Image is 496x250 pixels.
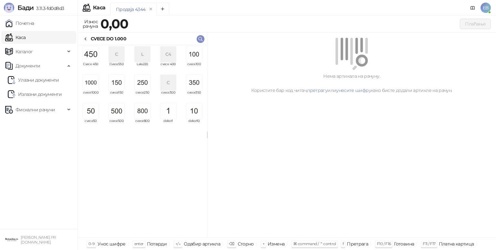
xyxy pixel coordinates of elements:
img: Slika [160,103,176,119]
span: Фискални рачуни [15,103,55,116]
div: Сторно [238,240,254,248]
div: grid [78,45,207,237]
a: Каса [5,31,26,44]
span: Бади [17,4,34,12]
img: Slika [83,75,98,90]
button: remove [147,6,155,12]
span: Cvece550 [106,63,127,72]
span: cvece50 [80,119,101,129]
div: C4 [160,46,176,62]
span: Документи [15,59,40,72]
img: Slika [109,75,124,90]
span: f [343,241,344,246]
span: cvece500 [106,119,127,129]
a: Почетна [5,17,34,30]
div: Платна картица [439,240,474,248]
a: Ulazni dokumentiУлазни документи [8,74,59,86]
div: L [135,46,150,62]
span: cvece350 [184,91,204,101]
div: C [109,46,124,62]
div: Износ рачуна [81,17,99,30]
button: Add tab [156,3,169,15]
span: dekor10 [184,119,204,129]
span: ⌘ command / ⌃ control [293,241,336,246]
img: Slika [186,75,202,90]
span: cvece300 [158,91,179,101]
span: cvece1000 [80,91,101,101]
span: cvece250 [132,91,153,101]
span: enter [134,241,144,246]
span: dekor1 [158,119,179,129]
img: Slika [83,46,98,62]
strong: 0,00 [100,16,128,32]
span: Каталог [15,45,33,58]
img: Slika [109,103,124,119]
span: cvece 400 [158,63,179,72]
span: Cvece 450 [80,63,101,72]
div: Претрага [347,240,368,248]
span: 0-9 [88,241,94,246]
div: Продаја 4344 [116,6,145,13]
span: ↑/↓ [175,241,181,246]
img: 64x64-companyLogo-0e2e8aaa-0bd2-431b-8613-6e3c65811325.png [5,233,18,246]
img: Slika [135,75,150,90]
div: Унос шифре [98,240,126,248]
div: CVECE DO 1.000 [91,35,126,42]
div: Каса [93,5,105,10]
img: Slika [186,46,202,62]
span: cvece150 [106,91,127,101]
span: F10 / F16 [377,241,391,246]
div: Готовина [394,240,414,248]
div: Нема артикала на рачуну. Користите бар код читач, или како бисте додали артикле на рачун. [215,73,488,94]
button: Плаћање [460,19,491,29]
div: Измена [268,240,284,248]
div: Одабир артикла [184,240,220,248]
span: Lala220 [132,63,153,72]
a: унесите шифру [336,87,371,93]
span: + [263,241,264,246]
span: ⌫ [229,241,234,246]
span: EB [480,3,491,13]
div: C [160,75,176,90]
img: Slika [135,103,150,119]
a: претрагу [307,87,327,93]
img: Logo [4,3,14,13]
div: Потврди [147,240,167,248]
span: 3.11.3-fd0d8d3 [34,5,64,11]
img: Slika [83,103,98,119]
img: Slika [186,103,202,119]
small: [PERSON_NAME] PR [DOMAIN_NAME] [21,235,56,245]
a: Документација [468,3,478,13]
span: F11 / F17 [423,241,435,246]
span: cvece100 [184,63,204,72]
span: cvece800 [132,119,153,129]
a: Излазни документи [8,88,62,101]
